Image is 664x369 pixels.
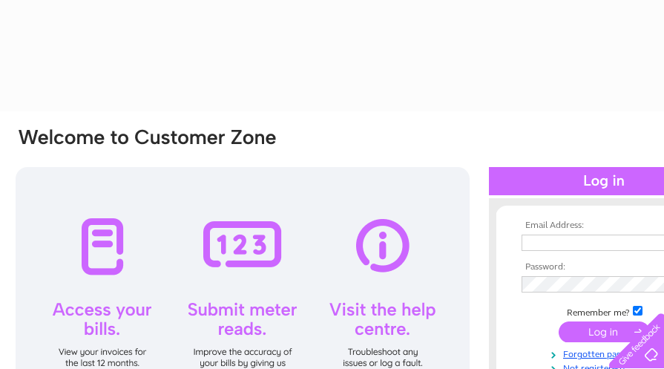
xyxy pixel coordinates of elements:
input: Submit [559,321,650,342]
